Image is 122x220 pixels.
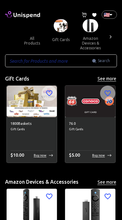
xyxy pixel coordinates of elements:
div: 🇺🇸 [102,11,117,19]
button: amazon devices & accessories [75,32,106,54]
span: Gift Cards [10,127,53,132]
h5: Gift Cards [5,75,29,82]
p: Buy now [34,153,46,158]
img: ALL PRODUCTS [25,19,39,32]
button: all products [18,32,46,49]
p: Buy now [92,153,105,158]
input: Search for Products and more [5,54,92,67]
img: Gift Cards [54,19,68,32]
img: Amazon Devices & Accessories [83,19,98,32]
button: See more [97,75,117,83]
span: $ 5.00 [69,153,80,158]
img: 76.0 image [65,86,115,117]
h5: Amazon Devices & Accessories [5,179,78,185]
p: 🇺🇸 [104,11,107,18]
span: Gift Cards [69,127,112,132]
button: gift cards [46,32,75,47]
img: 1800Baskets image [7,86,57,117]
h6: 1800Baskets [10,121,53,127]
span: $ 10.00 [10,153,24,158]
h6: 76.0 [69,121,112,127]
span: Search [98,58,110,64]
button: See more [97,178,117,186]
